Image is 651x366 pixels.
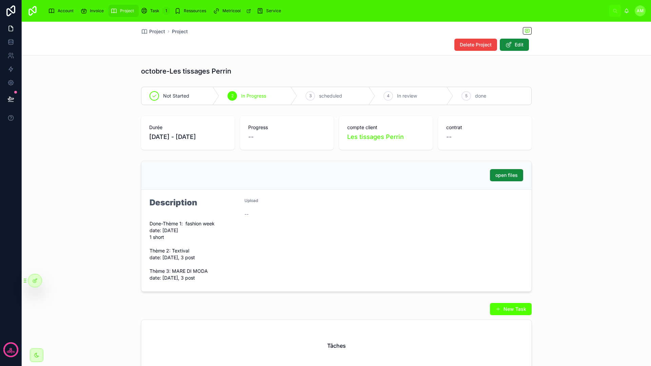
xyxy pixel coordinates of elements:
a: Account [46,5,78,17]
span: Service [266,8,281,14]
span: -- [244,211,249,218]
a: Project [172,28,188,35]
h1: Description [150,199,197,207]
span: 3 [309,93,312,99]
span: Task [150,8,159,14]
span: Project [120,8,134,14]
span: open files [495,172,518,179]
a: Task1 [139,5,172,17]
a: Invoice [78,5,108,17]
span: done [475,93,486,99]
span: AM [637,8,644,14]
span: Delete Project [460,41,492,48]
span: Project [149,28,165,35]
h1: octobre-Les tissages Perrin [141,66,231,76]
span: scheduled [319,93,342,99]
span: Metricool [222,8,241,14]
span: -- [446,132,452,142]
div: scrollable content [43,3,609,18]
span: Not Started [163,93,189,99]
img: App logo [27,5,38,16]
span: Upload [244,198,258,203]
span: compte client [347,124,425,131]
span: In review [397,93,417,99]
h2: Tâches [327,342,346,350]
span: Invoice [90,8,104,14]
button: open files [490,169,523,181]
span: Account [58,8,74,14]
a: Les tissages Perrin [347,132,404,142]
div: 1 [162,7,170,15]
span: Ressources [184,8,206,14]
span: Done-Thème 1: fashion week date: [DATE] 1 short Thème 2: Textival date: [DATE], 3 post Thème 3: M... [150,220,239,281]
a: Project [108,5,139,17]
span: Durée [149,124,226,131]
button: Edit [500,39,529,51]
a: Ressources [172,5,211,17]
span: [DATE] - [DATE] [149,132,226,142]
span: 4 [387,93,390,99]
a: Metricool [211,5,255,17]
span: 2 [231,93,234,99]
span: Edit [515,41,524,48]
button: New Task [490,303,532,315]
span: In Progress [241,93,266,99]
a: Project [141,28,165,35]
span: -- [248,132,254,142]
p: days [7,349,15,354]
span: Progress [248,124,325,131]
span: contrat [446,124,524,131]
span: 5 [465,93,468,99]
button: Delete Project [454,39,497,51]
a: Service [255,5,286,17]
p: 8 [9,346,12,353]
